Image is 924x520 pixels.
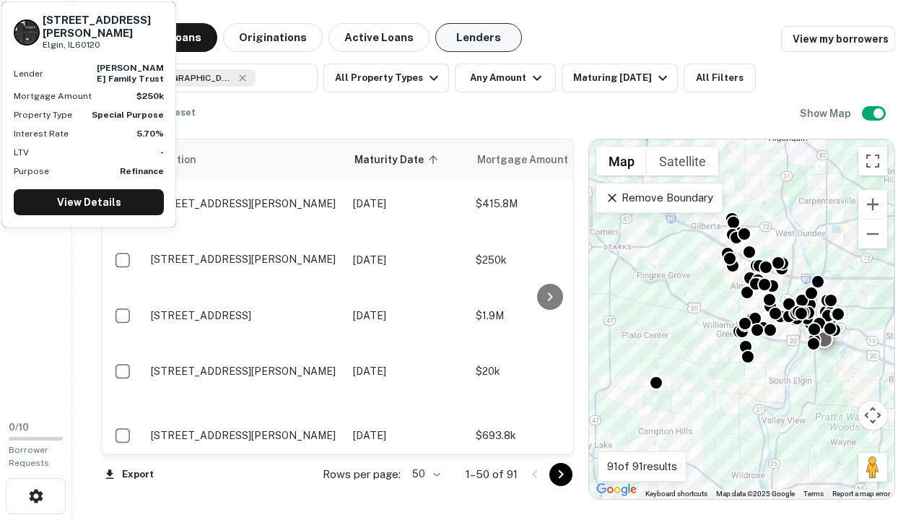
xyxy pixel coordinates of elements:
span: Borrower Requests [9,445,49,468]
button: Map camera controls [858,401,887,430]
button: Show street map [596,147,647,175]
button: Maturing [DATE] [562,64,678,92]
p: [STREET_ADDRESS][PERSON_NAME] [151,197,339,210]
p: Property Type [14,108,72,121]
p: LTV [14,146,29,159]
strong: 5.70% [136,129,164,139]
p: [DATE] [353,252,461,268]
span: Elgin, [GEOGRAPHIC_DATA], [GEOGRAPHIC_DATA] [126,71,234,84]
p: $693.8k [476,428,620,443]
strong: [PERSON_NAME] family trust [97,63,164,83]
p: Interest Rate [14,127,69,140]
p: [DATE] [353,363,461,379]
p: $1.9M [476,308,620,324]
button: Any Amount [455,64,556,92]
p: $250k [476,252,620,268]
button: Active Loans [328,23,430,52]
p: Remove Boundary [605,189,712,207]
h6: [STREET_ADDRESS][PERSON_NAME] [43,14,164,40]
span: Map data ©2025 Google [716,490,795,498]
p: [DATE] [353,196,461,212]
button: Go to next page [549,463,572,486]
div: Maturing [DATE] [573,69,671,87]
button: Zoom out [858,220,887,248]
strong: - [160,147,164,157]
button: Toggle fullscreen view [858,147,887,175]
p: [STREET_ADDRESS][PERSON_NAME] [151,365,339,378]
th: Mortgage Amount [468,139,627,180]
p: [STREET_ADDRESS] [151,309,339,322]
p: 91 of 91 results [607,458,677,475]
strong: $250k [136,91,164,101]
p: Rows per page: [323,466,401,483]
button: All Property Types [323,64,449,92]
p: Lender [14,67,43,80]
button: Reset [159,98,205,127]
th: Location [144,139,346,180]
th: Maturity Date [346,139,468,180]
span: Mortgage Amount [477,151,587,168]
p: Elgin, IL60120 [43,38,164,52]
img: Google [593,480,640,499]
button: Zoom in [858,190,887,219]
a: View my borrowers [781,26,895,52]
span: Maturity Date [354,151,443,168]
button: Show satellite imagery [647,147,718,175]
button: Keyboard shortcuts [645,489,707,499]
button: Originations [223,23,323,52]
p: Purpose [14,165,49,178]
p: [DATE] [353,428,461,443]
div: 0 0 [589,139,894,499]
p: $20k [476,363,620,379]
p: [DATE] [353,308,461,324]
p: 1–50 of 91 [466,466,518,483]
iframe: Chat Widget [852,404,924,474]
a: Report a map error [832,490,890,498]
p: Mortgage Amount [14,90,92,103]
p: [STREET_ADDRESS][PERSON_NAME] [151,253,339,266]
strong: Special Purpose [92,110,164,120]
div: 50 [406,464,443,485]
a: Open this area in Google Maps (opens a new window) [593,480,640,499]
button: All Filters [684,64,756,92]
a: Terms [803,490,824,498]
p: [STREET_ADDRESS][PERSON_NAME] [151,429,339,442]
button: Export [101,464,157,485]
button: Lenders [435,23,522,52]
p: $415.8M [476,196,620,212]
h6: Show Map [800,105,853,121]
span: 0 / 10 [9,422,29,433]
strong: Refinance [120,166,164,176]
a: View Details [14,189,164,215]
